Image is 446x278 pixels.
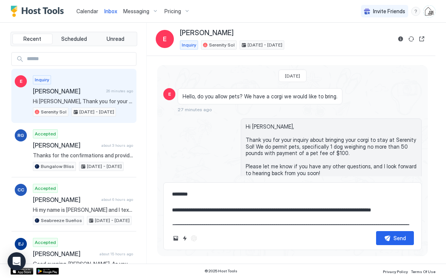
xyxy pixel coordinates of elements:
span: [DATE] - [DATE] [79,109,114,115]
span: Terms Of Use [411,269,435,274]
span: [DATE] - [DATE] [248,42,282,48]
span: Messaging [123,8,149,15]
span: about 3 hours ago [101,143,133,148]
span: Privacy Policy [383,269,408,274]
a: Calendar [76,7,98,15]
span: [PERSON_NAME] [33,141,98,149]
span: Bungalow Bliss [41,163,74,170]
span: Inquiry [182,42,196,48]
span: Hi [PERSON_NAME], Thank you for your inquiry about bringing your corgi to stay at Serenity Sol! W... [246,123,417,189]
span: [PERSON_NAME] [33,87,103,95]
span: Inquiry [35,76,49,83]
div: Open Intercom Messenger [8,252,26,270]
a: Inbox [104,7,117,15]
div: User profile [423,5,435,17]
span: Recent [23,36,41,42]
span: 27 minutes ago [178,107,212,112]
span: Scheduled [61,36,87,42]
span: Accepted [35,239,56,246]
span: [DATE] - [DATE] [87,163,122,170]
span: 26 minutes ago [106,89,133,93]
a: Terms Of Use [411,267,435,275]
a: Host Tools Logo [11,6,67,17]
span: CC [17,186,24,193]
button: Open reservation [417,34,426,43]
span: Hello, do you allow pets? We have a corgi we would like to bring. [183,93,338,100]
span: about 6 hours ago [101,197,133,202]
button: Quick reply [180,234,189,243]
span: [PERSON_NAME] [33,250,96,258]
span: Thanks for the confirmations and providing a copy of your ID via text, [PERSON_NAME]. Please expe... [33,152,133,159]
div: tab-group [11,32,137,46]
span: Hi my name is [PERSON_NAME] and I texted you my ID please let me know if you need anything else t... [33,207,133,213]
span: Seabreeze Sueños [41,217,82,224]
button: Recent [12,34,53,44]
span: Invite Friends [373,8,405,15]
span: [PERSON_NAME] [180,29,234,37]
span: Serenity Sol [41,109,67,115]
span: E [20,78,22,85]
div: Send [393,234,406,242]
button: Unread [95,34,135,44]
span: RG [17,132,24,139]
a: Privacy Policy [383,267,408,275]
button: Reservation information [396,34,405,43]
span: Serenity Sol [209,42,235,48]
span: Inbox [104,8,117,14]
div: menu [411,7,420,16]
span: Calendar [76,8,98,14]
button: Sync reservation [407,34,416,43]
span: EJ [18,241,23,247]
span: Pricing [164,8,181,15]
button: Scheduled [54,34,94,44]
span: Accepted [35,185,56,192]
span: [PERSON_NAME] [33,196,98,203]
span: Accepted [35,130,56,137]
span: E [163,34,167,43]
a: Google Play Store [36,268,59,275]
span: about 15 hours ago [99,252,133,256]
span: Hi [PERSON_NAME], Thank you for your inquiry about bringing your corgi to stay at Serenity Sol! W... [33,98,133,105]
span: © 2025 Host Tools [204,269,237,273]
span: Unread [107,36,124,42]
a: App Store [11,268,33,275]
input: Input Field [24,53,136,65]
span: Good evening, [PERSON_NAME]. As you settle in for the night, we wanted to thank you again for sel... [33,261,133,267]
button: Send [376,231,414,245]
button: Upload image [171,234,180,243]
span: [DATE] - [DATE] [95,217,130,224]
span: E [168,91,171,98]
span: [DATE] [285,73,300,79]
